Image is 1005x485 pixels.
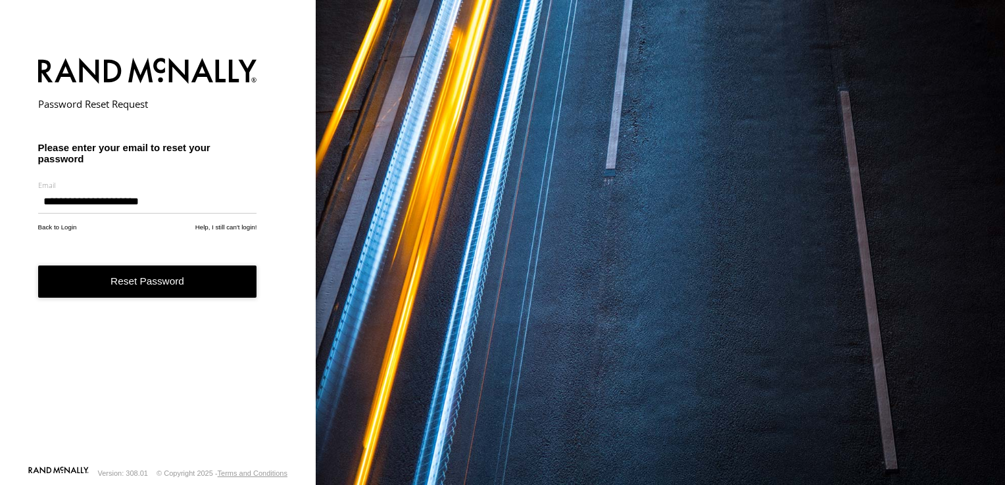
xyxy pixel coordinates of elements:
[38,266,257,298] button: Reset Password
[38,97,257,110] h2: Password Reset Request
[157,469,287,477] div: © Copyright 2025 -
[38,180,257,190] label: Email
[98,469,148,477] div: Version: 308.01
[38,142,257,164] h3: Please enter your email to reset your password
[38,55,257,89] img: Rand McNally
[195,223,257,231] a: Help, I still can't login!
[218,469,287,477] a: Terms and Conditions
[38,223,77,231] a: Back to Login
[28,467,89,480] a: Visit our Website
